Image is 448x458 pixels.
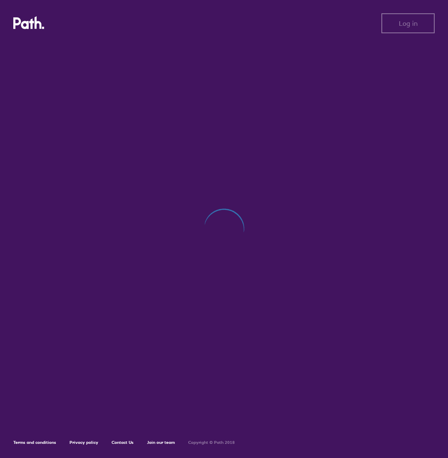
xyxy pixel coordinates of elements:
[112,440,134,445] a: Contact Us
[399,20,418,27] span: Log in
[13,440,56,445] a: Terms and conditions
[147,440,175,445] a: Join our team
[70,440,98,445] a: Privacy policy
[381,13,435,33] button: Log in
[188,440,235,445] h6: Copyright © Path 2018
